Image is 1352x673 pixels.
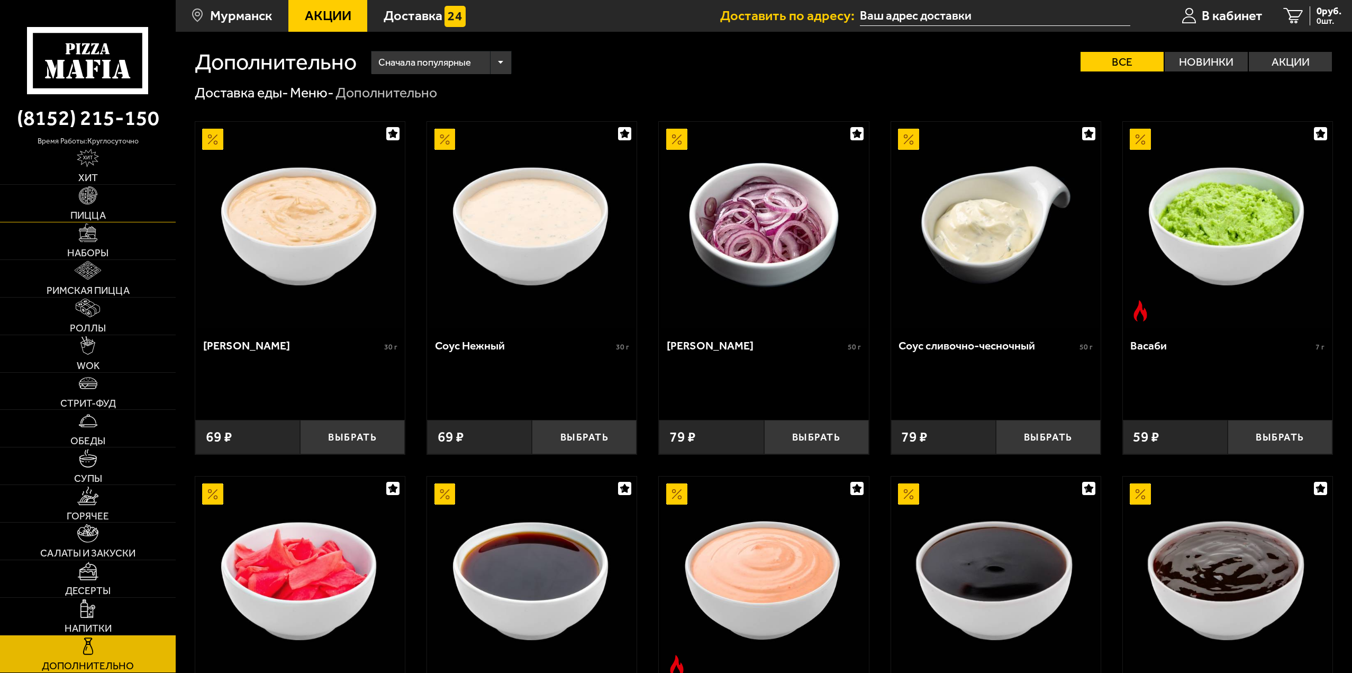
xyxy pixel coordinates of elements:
span: 50 г [1079,343,1093,352]
button: Выбрать [996,420,1101,454]
span: 0 руб. [1317,6,1341,16]
span: 0 шт. [1317,17,1341,25]
button: Выбрать [300,420,405,454]
input: Ваш адрес доставки [860,6,1130,26]
img: Акционный [434,483,456,505]
div: [PERSON_NAME] [203,339,382,353]
span: Доставка [384,9,442,23]
span: Стрит-фуд [60,398,116,408]
a: Меню- [290,84,334,101]
img: 15daf4d41897b9f0e9f617042186c801.svg [444,6,466,27]
span: Десерты [65,586,111,596]
div: Соус Нежный [435,339,613,353]
span: Горячее [67,511,109,521]
span: Роллы [70,323,106,333]
span: Сначала популярные [378,49,471,76]
label: Все [1081,52,1164,71]
img: Акционный [434,129,456,150]
a: Доставка еды- [195,84,288,101]
span: 79 ₽ [669,430,696,444]
div: Дополнительно [335,84,437,102]
span: 79 ₽ [901,430,928,444]
a: АкционныйСоус сливочно-чесночный [891,122,1101,328]
label: Акции [1249,52,1332,71]
img: Акционный [898,129,919,150]
button: Выбрать [1228,420,1332,454]
a: АкционныйОстрое блюдоВасаби [1123,122,1332,328]
span: Акции [305,9,351,23]
img: Соус сливочно-чесночный [893,122,1099,328]
img: Акционный [666,129,687,150]
span: Доставить по адресу: [720,9,860,23]
span: Пицца [70,210,106,220]
h1: Дополнительно [195,51,357,74]
span: Обеды [70,436,105,446]
a: АкционныйСоус Нежный [427,122,637,328]
span: Римская пицца [47,285,130,295]
img: Акционный [202,129,223,150]
img: Соус Деликатес [197,122,403,328]
span: 30 г [616,343,629,352]
span: Салаты и закуски [40,548,135,558]
span: 50 г [848,343,861,352]
a: АкционныйСоус Деликатес [195,122,405,328]
span: 30 г [384,343,397,352]
img: Васаби [1124,122,1331,328]
span: 59 ₽ [1133,430,1159,444]
span: Наборы [67,248,108,258]
img: Акционный [202,483,223,505]
span: 7 г [1315,343,1324,352]
div: Соус сливочно-чесночный [899,339,1077,353]
img: Акционный [1130,129,1151,150]
span: В кабинет [1202,9,1263,23]
img: Лук маринованный [661,122,867,328]
img: Острое блюдо [1130,300,1151,321]
div: [PERSON_NAME] [667,339,845,353]
img: Акционный [898,483,919,505]
span: Мурманск [210,9,272,23]
span: 69 ₽ [206,430,232,444]
a: АкционныйЛук маринованный [659,122,868,328]
span: Хит [78,173,98,183]
div: Васаби [1130,339,1313,353]
span: Дополнительно [42,661,134,671]
span: Напитки [65,623,112,633]
button: Выбрать [532,420,637,454]
img: Соус Нежный [429,122,635,328]
span: WOK [77,361,99,371]
span: Супы [74,473,102,483]
label: Новинки [1165,52,1248,71]
span: 69 ₽ [438,430,464,444]
img: Акционный [666,483,687,505]
img: Акционный [1130,483,1151,505]
button: Выбрать [764,420,869,454]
